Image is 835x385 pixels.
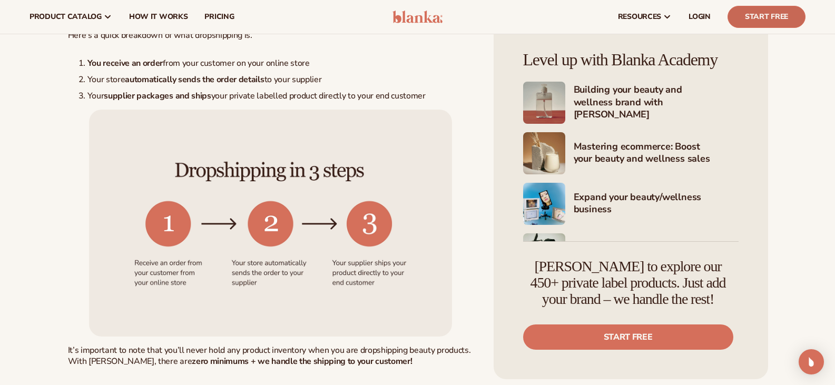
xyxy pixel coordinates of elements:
img: logo [392,11,443,23]
img: Shopify Image 8 [523,233,565,275]
strong: zero minimums + we handle the shipping to your customer! [192,356,412,367]
span: resources [618,13,661,21]
a: Start Free [728,6,805,28]
a: Shopify Image 8 Marketing your beauty and wellness brand 101 [523,233,739,275]
a: Shopify Image 6 Mastering ecommerce: Boost your beauty and wellness sales [523,132,739,174]
li: Your your private labelled product directly to your end customer [78,91,473,102]
img: Diagram showing the 3 steps in dropshipping beauty products. [89,110,452,337]
img: Shopify Image 7 [523,183,565,225]
a: Shopify Image 5 Building your beauty and wellness brand with [PERSON_NAME] [523,82,739,124]
img: Shopify Image 6 [523,132,565,174]
div: Open Intercom Messenger [799,349,824,374]
strong: automatically sends the order details [125,74,264,85]
img: Shopify Image 5 [523,82,565,124]
a: Sign up - Blanka Brand [89,110,452,337]
h4: Level up with Blanka Academy [523,51,739,69]
strong: You receive an order [87,57,163,69]
strong: supplier packages and ships [104,90,211,102]
h4: Mastering ecommerce: Boost your beauty and wellness sales [574,141,739,166]
span: pricing [204,13,234,21]
p: It’s important to note that you’ll never hold any product inventory when you are dropshipping bea... [68,345,473,367]
a: Shopify Image 7 Expand your beauty/wellness business [523,183,739,225]
span: product catalog [30,13,102,21]
h4: [PERSON_NAME] to explore our 450+ private label products. Just add your brand – we handle the rest! [523,259,733,307]
li: Your store to your supplier [78,74,473,85]
span: How It Works [129,13,188,21]
li: from your customer on your online store [78,58,473,69]
p: Here's a quick breakdown of what dropshipping is. [68,30,473,41]
a: Start free [523,324,733,350]
h4: Expand your beauty/wellness business [574,191,739,217]
span: LOGIN [689,13,711,21]
h4: Building your beauty and wellness brand with [PERSON_NAME] [574,84,739,122]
